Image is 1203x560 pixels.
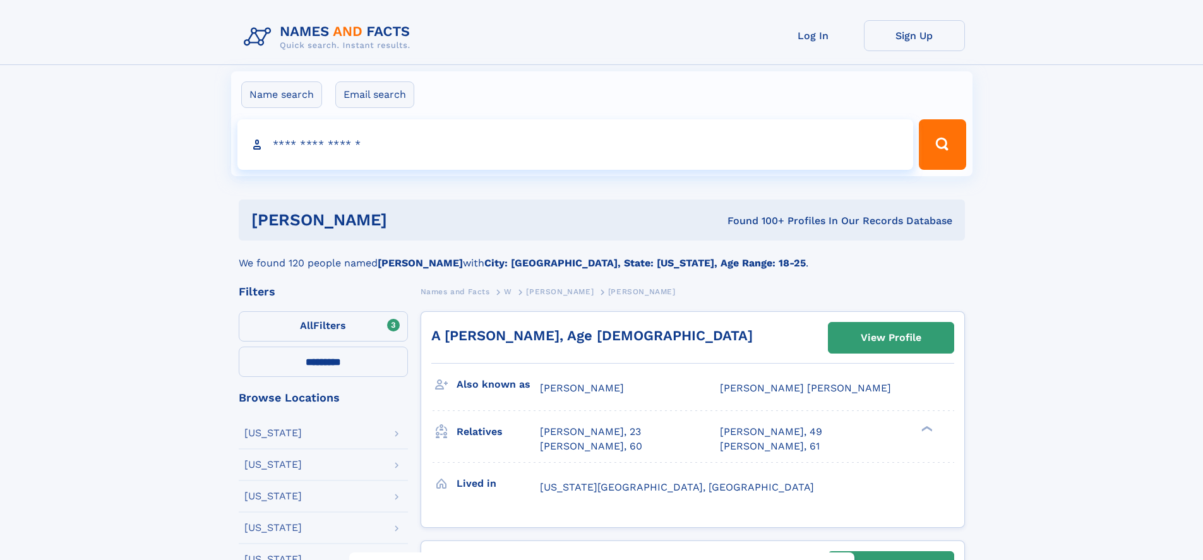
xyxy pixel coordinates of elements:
div: ❯ [918,425,933,433]
div: [US_STATE] [244,460,302,470]
a: [PERSON_NAME], 60 [540,439,642,453]
label: Filters [239,311,408,342]
img: Logo Names and Facts [239,20,421,54]
div: Browse Locations [239,392,408,403]
div: We found 120 people named with . [239,241,965,271]
b: [PERSON_NAME] [378,257,463,269]
div: Found 100+ Profiles In Our Records Database [557,214,952,228]
a: W [504,283,512,299]
span: [PERSON_NAME] [526,287,594,296]
a: View Profile [829,323,954,353]
a: [PERSON_NAME], 61 [720,439,820,453]
span: [PERSON_NAME] [PERSON_NAME] [720,382,891,394]
a: [PERSON_NAME] [526,283,594,299]
div: Filters [239,286,408,297]
a: Sign Up [864,20,965,51]
span: [US_STATE][GEOGRAPHIC_DATA], [GEOGRAPHIC_DATA] [540,481,814,493]
label: Name search [241,81,322,108]
h3: Lived in [457,473,540,494]
div: View Profile [861,323,921,352]
b: City: [GEOGRAPHIC_DATA], State: [US_STATE], Age Range: 18-25 [484,257,806,269]
button: Search Button [919,119,966,170]
div: [US_STATE] [244,523,302,533]
a: A [PERSON_NAME], Age [DEMOGRAPHIC_DATA] [431,328,753,343]
input: search input [237,119,914,170]
span: All [300,319,313,331]
span: [PERSON_NAME] [608,287,676,296]
label: Email search [335,81,414,108]
h3: Also known as [457,374,540,395]
div: [US_STATE] [244,491,302,501]
h1: [PERSON_NAME] [251,212,558,228]
span: W [504,287,512,296]
h3: Relatives [457,421,540,443]
span: [PERSON_NAME] [540,382,624,394]
a: [PERSON_NAME], 49 [720,425,822,439]
a: Names and Facts [421,283,490,299]
a: [PERSON_NAME], 23 [540,425,641,439]
a: Log In [763,20,864,51]
div: [US_STATE] [244,428,302,438]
